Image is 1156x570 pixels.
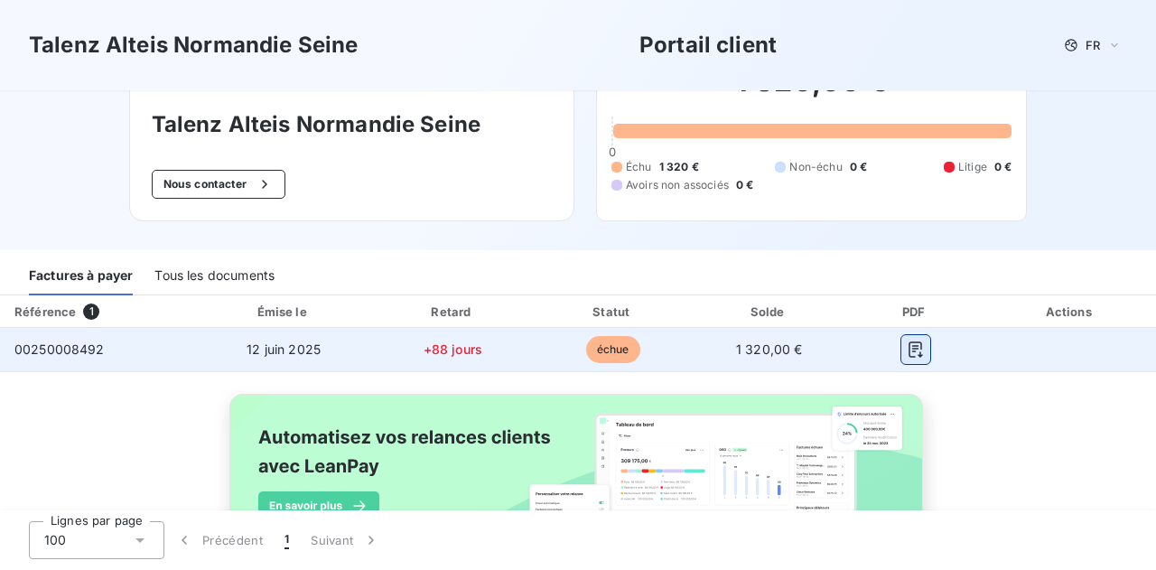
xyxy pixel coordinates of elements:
[850,159,867,175] span: 0 €
[29,29,358,61] h3: Talenz Alteis Normandie Seine
[789,159,842,175] span: Non-échu
[626,159,652,175] span: Échu
[736,341,803,357] span: 1 320,00 €
[659,159,699,175] span: 1 320 €
[1086,38,1100,52] span: FR
[537,303,688,321] div: Statut
[274,521,300,559] button: 1
[626,177,729,193] span: Avoirs non associés
[424,341,482,357] span: +88 jours
[989,303,1152,321] div: Actions
[609,145,616,159] span: 0
[29,257,133,295] div: Factures à payer
[958,159,987,175] span: Litige
[586,336,640,363] span: échue
[199,303,368,321] div: Émise le
[154,257,275,295] div: Tous les documents
[284,531,289,549] span: 1
[611,63,1011,117] h2: 1 320,00 €
[994,159,1011,175] span: 0 €
[850,303,982,321] div: PDF
[695,303,843,321] div: Solde
[14,341,105,357] span: 00250008492
[300,521,391,559] button: Suivant
[736,177,753,193] span: 0 €
[14,304,76,319] div: Référence
[376,303,530,321] div: Retard
[152,170,285,199] button: Nous contacter
[83,304,99,320] span: 1
[639,29,777,61] h3: Portail client
[164,521,274,559] button: Précédent
[247,341,321,357] span: 12 juin 2025
[44,531,66,549] span: 100
[152,108,552,141] h3: Talenz Alteis Normandie Seine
